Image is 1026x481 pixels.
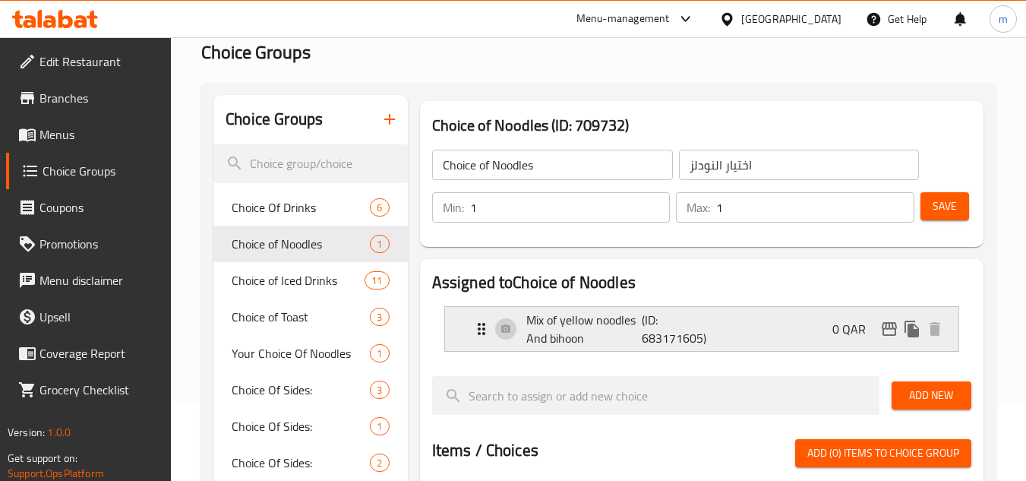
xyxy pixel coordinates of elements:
[878,318,901,340] button: edit
[39,308,159,326] span: Upsell
[371,347,388,361] span: 1
[920,192,969,220] button: Save
[226,108,323,131] h2: Choice Groups
[8,448,77,468] span: Get support on:
[6,372,172,408] a: Grocery Checklist
[6,335,172,372] a: Coverage Report
[432,376,879,415] input: search
[432,439,538,462] h2: Items / Choices
[6,80,172,116] a: Branches
[370,344,389,362] div: Choices
[370,198,389,217] div: Choices
[432,113,971,138] h3: Choice of Noodles (ID: 709732)
[232,235,370,253] span: Choice of Noodles
[933,197,957,216] span: Save
[371,310,388,324] span: 3
[232,381,370,399] span: Choice Of Sides:
[232,198,370,217] span: Choice Of Drinks
[6,226,172,262] a: Promotions
[432,300,971,358] li: Expand
[371,237,388,252] span: 1
[6,153,172,189] a: Choice Groups
[6,116,172,153] a: Menus
[687,198,710,217] p: Max:
[526,311,642,347] p: Mix of yellow noodles And bihoon
[39,52,159,71] span: Edit Restaurant
[39,235,159,253] span: Promotions
[232,308,370,326] span: Choice of Toast
[365,274,388,288] span: 11
[213,189,407,226] div: Choice Of Drinks6
[6,262,172,299] a: Menu disclaimer
[576,10,670,28] div: Menu-management
[807,444,959,463] span: Add (0) items to choice group
[213,262,407,299] div: Choice of Iced Drinks11
[432,271,971,294] h2: Assigned to Choice of Noodles
[6,189,172,226] a: Coupons
[370,381,389,399] div: Choices
[370,417,389,435] div: Choices
[232,344,370,362] span: Your Choice Of Noodles
[371,419,388,434] span: 1
[6,43,172,80] a: Edit Restaurant
[39,344,159,362] span: Coverage Report
[213,299,407,335] div: Choice of Toast3
[213,408,407,445] div: Choice Of Sides:1
[923,318,946,340] button: delete
[365,271,389,290] div: Choices
[741,11,841,27] div: [GEOGRAPHIC_DATA]
[213,445,407,481] div: Choice Of Sides:2
[39,271,159,290] span: Menu disclaimer
[371,201,388,215] span: 6
[445,307,958,351] div: Expand
[213,372,407,408] div: Choice Of Sides:3
[832,320,878,338] p: 0 QAR
[39,125,159,144] span: Menus
[999,11,1008,27] span: m
[43,162,159,180] span: Choice Groups
[371,456,388,470] span: 2
[213,144,407,183] input: search
[795,439,971,467] button: Add (0) items to choice group
[39,89,159,107] span: Branches
[901,318,923,340] button: duplicate
[232,271,365,290] span: Choice of Iced Drinks
[642,311,719,347] p: (ID: 683171605)
[904,386,959,405] span: Add New
[371,383,388,397] span: 3
[370,454,389,472] div: Choices
[201,35,311,69] span: Choice Groups
[232,417,370,435] span: Choice Of Sides:
[213,226,407,262] div: Choice of Noodles1
[39,381,159,399] span: Grocery Checklist
[6,299,172,335] a: Upsell
[443,198,464,217] p: Min:
[232,454,370,472] span: Choice Of Sides:
[213,335,407,372] div: Your Choice Of Noodles1
[47,422,71,442] span: 1.0.0
[370,308,389,326] div: Choices
[892,381,971,410] button: Add New
[8,422,45,442] span: Version:
[39,198,159,217] span: Coupons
